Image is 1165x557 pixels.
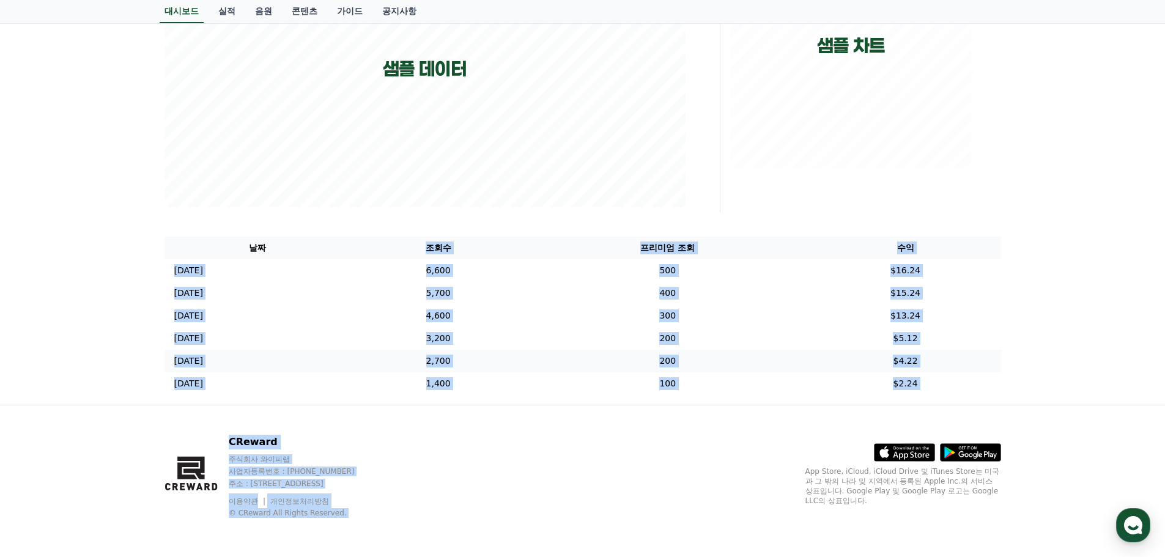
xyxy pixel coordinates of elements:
[81,388,158,418] a: 대화
[525,304,810,327] td: 300
[525,372,810,395] td: 100
[189,406,204,416] span: 설정
[805,467,1001,506] p: App Store, iCloud, iCloud Drive 및 iTunes Store는 미국과 그 밖의 나라 및 지역에서 등록된 Apple Inc.의 서비스 상표입니다. Goo...
[229,479,378,489] p: 주소 : [STREET_ADDRESS]
[810,259,1001,282] td: $16.24
[351,350,525,372] td: 2,700
[174,377,203,390] p: [DATE]
[810,282,1001,304] td: $15.24
[229,454,378,464] p: 주식회사 와이피랩
[229,467,378,476] p: 사업자등록번호 : [PHONE_NUMBER]
[351,259,525,282] td: 6,600
[810,372,1001,395] td: $2.24
[810,304,1001,327] td: $13.24
[270,497,329,506] a: 개인정보처리방침
[229,508,378,518] p: © CReward All Rights Reserved.
[383,58,467,80] p: 샘플 데이터
[351,372,525,395] td: 1,400
[525,237,810,259] th: 프리미엄 조회
[174,264,203,277] p: [DATE]
[174,287,203,300] p: [DATE]
[229,497,267,506] a: 이용약관
[39,406,46,416] span: 홈
[810,350,1001,372] td: $4.22
[174,355,203,367] p: [DATE]
[351,304,525,327] td: 4,600
[525,350,810,372] td: 200
[525,259,810,282] td: 500
[158,388,235,418] a: 설정
[351,327,525,350] td: 3,200
[112,407,127,416] span: 대화
[810,237,1001,259] th: 수익
[4,388,81,418] a: 홈
[174,309,203,322] p: [DATE]
[174,332,203,345] p: [DATE]
[229,435,378,449] p: CReward
[525,327,810,350] td: 200
[351,237,525,259] th: 조회수
[165,237,352,259] th: 날짜
[817,35,885,57] p: 샘플 차트
[525,282,810,304] td: 400
[810,327,1001,350] td: $5.12
[351,282,525,304] td: 5,700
